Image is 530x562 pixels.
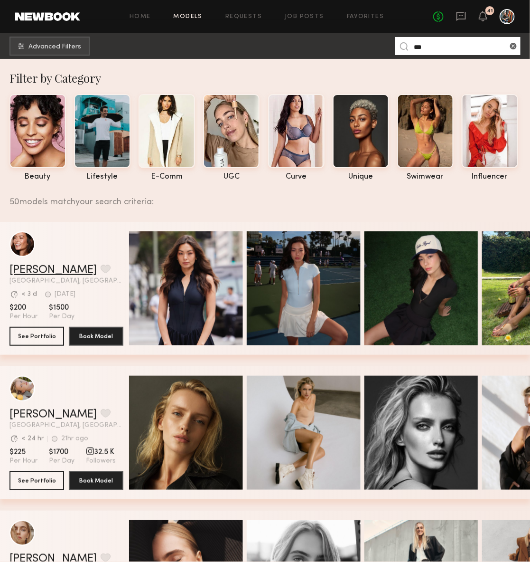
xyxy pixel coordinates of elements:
span: Per Hour [9,313,37,321]
div: beauty [9,173,66,181]
div: 50 models match your search criteria: [9,187,522,207]
span: [GEOGRAPHIC_DATA], [GEOGRAPHIC_DATA] [9,278,123,285]
div: unique [333,173,389,181]
button: Advanced Filters [9,37,90,56]
span: Followers [86,457,116,466]
span: $1700 [49,448,74,457]
a: [PERSON_NAME] [9,265,97,276]
button: See Portfolio [9,471,64,490]
a: Home [130,14,151,20]
button: See Portfolio [9,327,64,346]
span: Per Day [49,313,74,321]
button: Book Model [69,471,123,490]
span: [GEOGRAPHIC_DATA], [GEOGRAPHIC_DATA] [9,422,123,429]
div: Filter by Category [9,70,530,86]
a: Requests [225,14,262,20]
div: < 3 d [21,291,37,298]
span: 32.5 K [86,448,116,457]
a: Job Posts [285,14,324,20]
span: Per Day [49,457,74,466]
a: Favorites [347,14,384,20]
div: 41 [487,9,493,14]
span: $225 [9,448,37,457]
div: < 24 hr [21,436,44,442]
span: Advanced Filters [28,44,81,50]
a: [PERSON_NAME] [9,409,97,420]
div: curve [268,173,325,181]
span: $1500 [49,303,74,313]
span: Per Hour [9,457,37,466]
div: UGC [203,173,260,181]
div: 21hr ago [61,436,88,442]
div: e-comm [139,173,195,181]
a: Models [174,14,203,20]
button: Book Model [69,327,123,346]
span: $200 [9,303,37,313]
div: [DATE] [55,291,75,298]
div: influencer [462,173,518,181]
div: lifestyle [74,173,130,181]
div: swimwear [397,173,454,181]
